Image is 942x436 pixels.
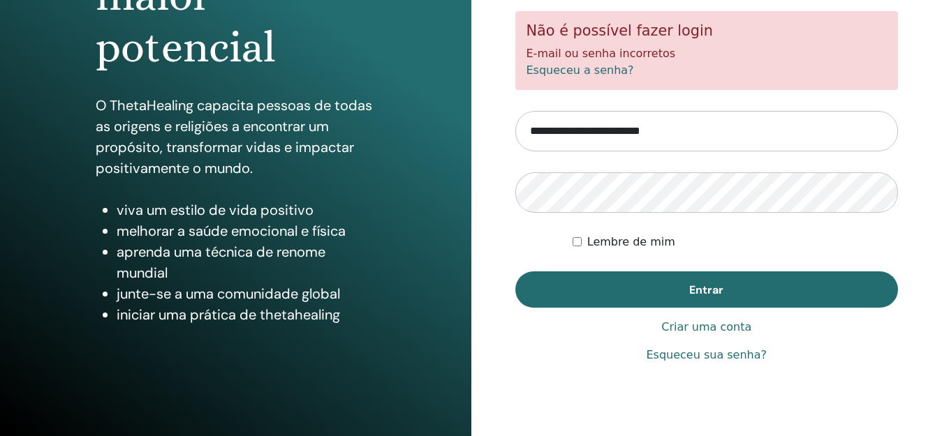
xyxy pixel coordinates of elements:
font: aprenda uma técnica de renome mundial [117,243,325,282]
font: junte-se a uma comunidade global [117,285,340,303]
font: Criar uma conta [661,320,751,333]
font: melhorar a saúde emocional e física [117,222,346,240]
div: Mantenha-me autenticado indefinidamente ou até que eu faça logout manualmente [573,234,898,250]
font: E-mail ou senha incorretos [527,47,676,60]
font: O ThetaHealing capacita pessoas de todas as origens e religiões a encontrar um propósito, transfo... [96,96,372,177]
font: Lembre de mim [587,235,675,248]
a: Esqueceu sua senha? [646,347,767,363]
font: Esqueceu sua senha? [646,348,767,361]
a: Esqueceu a senha? [527,63,634,77]
font: viva um estilo de vida positivo [117,201,314,219]
font: iniciar uma prática de thetahealing [117,306,340,324]
font: Não é possível fazer login [527,22,714,39]
font: Entrar [689,283,723,297]
a: Criar uma conta [661,319,751,336]
button: Entrar [515,271,899,308]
